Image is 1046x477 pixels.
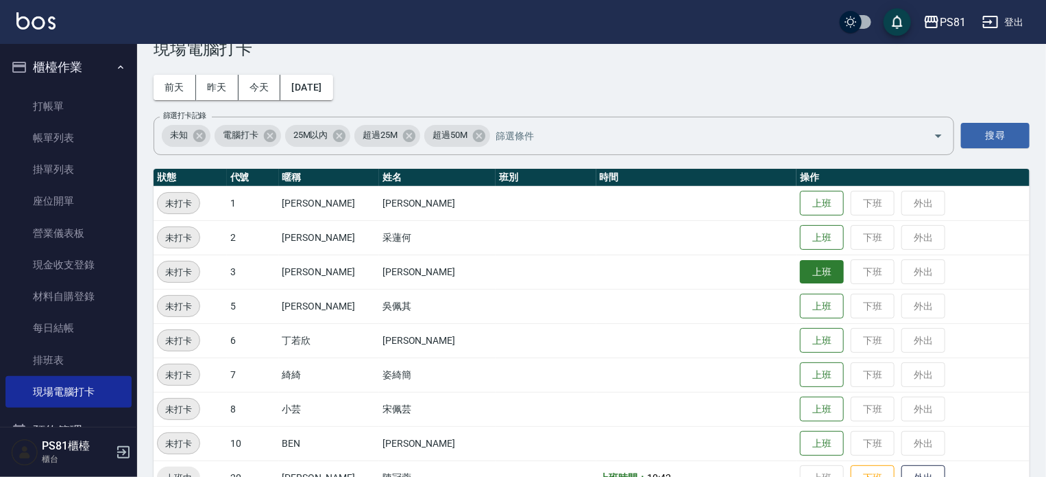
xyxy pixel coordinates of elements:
td: 姿綺簡 [379,358,496,392]
div: 超過50M [424,125,490,147]
a: 打帳單 [5,91,132,122]
p: 櫃台 [42,453,112,465]
th: 代號 [227,169,279,187]
img: Logo [16,12,56,30]
td: [PERSON_NAME] [279,186,379,220]
td: [PERSON_NAME] [279,255,379,289]
button: 上班 [800,431,844,456]
button: 櫃檯作業 [5,49,132,85]
div: 電腦打卡 [215,125,281,147]
span: 未打卡 [158,196,199,211]
img: Person [11,439,38,466]
td: 6 [227,323,279,358]
a: 現場電腦打卡 [5,376,132,408]
button: 搜尋 [961,123,1030,148]
a: 現金收支登錄 [5,249,132,281]
button: 登出 [977,10,1030,35]
label: 篩選打卡記錄 [163,110,206,121]
th: 操作 [796,169,1030,187]
a: 掛單列表 [5,154,132,185]
button: 上班 [800,294,844,319]
td: [PERSON_NAME] [379,255,496,289]
div: 超過25M [354,125,420,147]
span: 未打卡 [158,299,199,314]
button: PS81 [918,8,971,36]
td: [PERSON_NAME] [279,289,379,323]
th: 姓名 [379,169,496,187]
td: 8 [227,392,279,426]
th: 暱稱 [279,169,379,187]
span: 超過25M [354,128,406,142]
button: Open [927,125,949,147]
th: 班別 [496,169,596,187]
a: 營業儀表板 [5,218,132,249]
span: 超過50M [424,128,476,142]
td: 宋佩芸 [379,392,496,426]
td: [PERSON_NAME] [379,186,496,220]
input: 篩選條件 [492,124,910,148]
span: 未打卡 [158,231,199,245]
td: [PERSON_NAME] [379,426,496,461]
button: save [884,8,911,36]
button: 上班 [800,225,844,251]
button: [DATE] [280,75,332,100]
a: 每日結帳 [5,312,132,344]
button: 上班 [800,191,844,216]
h5: PS81櫃檯 [42,439,112,453]
div: 25M以內 [285,125,351,147]
a: 帳單列表 [5,122,132,154]
th: 狀態 [154,169,227,187]
span: 未打卡 [158,437,199,451]
a: 座位開單 [5,185,132,217]
button: 今天 [239,75,281,100]
button: 前天 [154,75,196,100]
td: 7 [227,358,279,392]
td: [PERSON_NAME] [279,220,379,255]
td: 3 [227,255,279,289]
div: PS81 [940,14,966,31]
td: 小芸 [279,392,379,426]
span: 未打卡 [158,334,199,348]
button: 上班 [800,397,844,422]
th: 時間 [596,169,797,187]
span: 未打卡 [158,265,199,279]
a: 排班表 [5,345,132,376]
span: 25M以內 [285,128,337,142]
td: 2 [227,220,279,255]
button: 上班 [800,362,844,388]
td: 丁若欣 [279,323,379,358]
td: BEN [279,426,379,461]
span: 電腦打卡 [215,128,267,142]
td: [PERSON_NAME] [379,323,496,358]
button: 上班 [800,328,844,353]
button: 預約管理 [5,413,132,449]
button: 上班 [800,260,844,284]
td: 采蓮何 [379,220,496,255]
td: 吳佩其 [379,289,496,323]
td: 1 [227,186,279,220]
div: 未知 [162,125,210,147]
td: 10 [227,426,279,461]
td: 5 [227,289,279,323]
a: 材料自購登錄 [5,281,132,312]
td: 綺綺 [279,358,379,392]
h3: 現場電腦打卡 [154,39,1030,58]
span: 未打卡 [158,368,199,382]
span: 未打卡 [158,402,199,417]
button: 昨天 [196,75,239,100]
span: 未知 [162,128,196,142]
